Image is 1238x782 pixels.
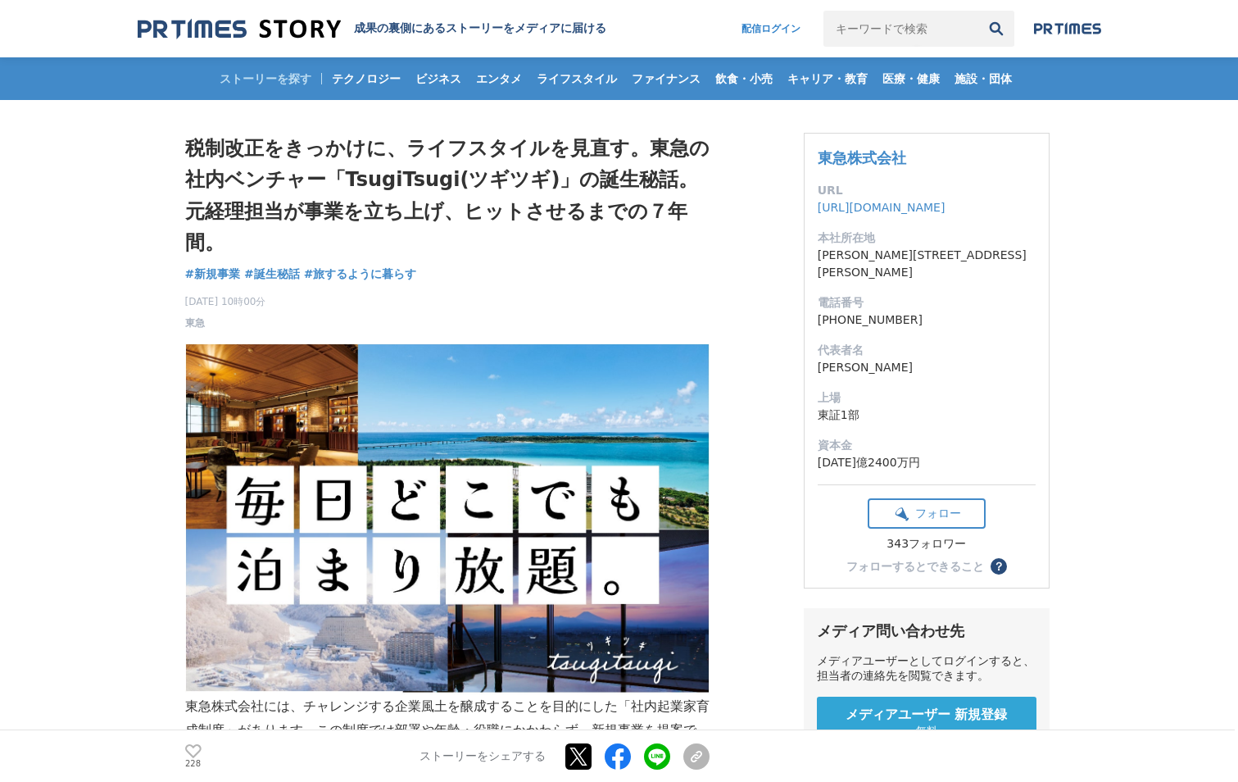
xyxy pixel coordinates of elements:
a: #新規事業 [185,266,241,283]
dd: [PERSON_NAME] [818,359,1036,376]
dd: [PHONE_NUMBER] [818,311,1036,329]
span: 無料 [916,724,937,739]
span: キャリア・教育 [781,71,874,86]
dd: 東証1部 [818,407,1036,424]
a: 施設・団体 [948,57,1018,100]
a: ライフスタイル [530,57,624,100]
span: #誕生秘話 [244,266,300,281]
span: 医療・健康 [876,71,946,86]
dt: 電話番号 [818,294,1036,311]
div: 343フォロワー [868,537,986,552]
h1: 税制改正をきっかけに、ライフスタイルを見直す。東急の社内ベンチャー「TsugiTsugi(ツギツギ)」の誕生秘話。元経理担当が事業を立ち上げ、ヒットさせるまでの７年間。 [185,133,710,259]
span: ビジネス [409,71,468,86]
dt: URL [818,182,1036,199]
a: [URL][DOMAIN_NAME] [818,201,946,214]
a: キャリア・教育 [781,57,874,100]
a: 医療・健康 [876,57,946,100]
p: 228 [185,760,202,768]
dd: [PERSON_NAME][STREET_ADDRESS][PERSON_NAME] [818,247,1036,281]
dt: 資本金 [818,437,1036,454]
input: キーワードで検索 [823,11,978,47]
h2: 成果の裏側にあるストーリーをメディアに届ける [354,21,606,36]
a: 東急 [185,316,205,330]
a: エンタメ [469,57,528,100]
a: 東急株式会社 [818,149,906,166]
button: フォロー [868,498,986,529]
a: ファイナンス [625,57,707,100]
a: メディアユーザー 新規登録 無料 [817,697,1036,748]
a: #旅するように暮らす [304,266,417,283]
button: 検索 [978,11,1014,47]
span: ファイナンス [625,71,707,86]
span: ライフスタイル [530,71,624,86]
a: 配信ログイン [725,11,817,47]
img: 成果の裏側にあるストーリーをメディアに届ける [138,18,341,40]
span: 施設・団体 [948,71,1018,86]
img: prtimes [1034,22,1101,35]
dd: [DATE]億2400万円 [818,454,1036,471]
dt: 本社所在地 [818,230,1036,247]
span: [DATE] 10時00分 [185,294,266,309]
a: ビジネス [409,57,468,100]
dt: 上場 [818,389,1036,407]
a: 成果の裏側にあるストーリーをメディアに届ける 成果の裏側にあるストーリーをメディアに届ける [138,18,606,40]
a: テクノロジー [325,57,407,100]
span: エンタメ [469,71,528,86]
p: ストーリーをシェアする [419,749,546,764]
dt: 代表者名 [818,342,1036,359]
img: thumbnail_f0ef6640-2ad8-11ee-8a4e-e31c1b7a2be9.png [185,343,710,696]
a: 飲食・小売 [709,57,779,100]
div: フォローするとできること [846,561,984,572]
button: ？ [991,558,1007,575]
span: ？ [993,561,1004,572]
span: メディアユーザー 新規登録 [846,707,1008,724]
a: #誕生秘話 [244,266,300,283]
span: #旅するように暮らす [304,266,417,281]
span: #新規事業 [185,266,241,281]
div: メディア問い合わせ先 [817,621,1036,641]
div: メディアユーザーとしてログインすると、担当者の連絡先を閲覧できます。 [817,654,1036,684]
span: 飲食・小売 [709,71,779,86]
span: テクノロジー [325,71,407,86]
